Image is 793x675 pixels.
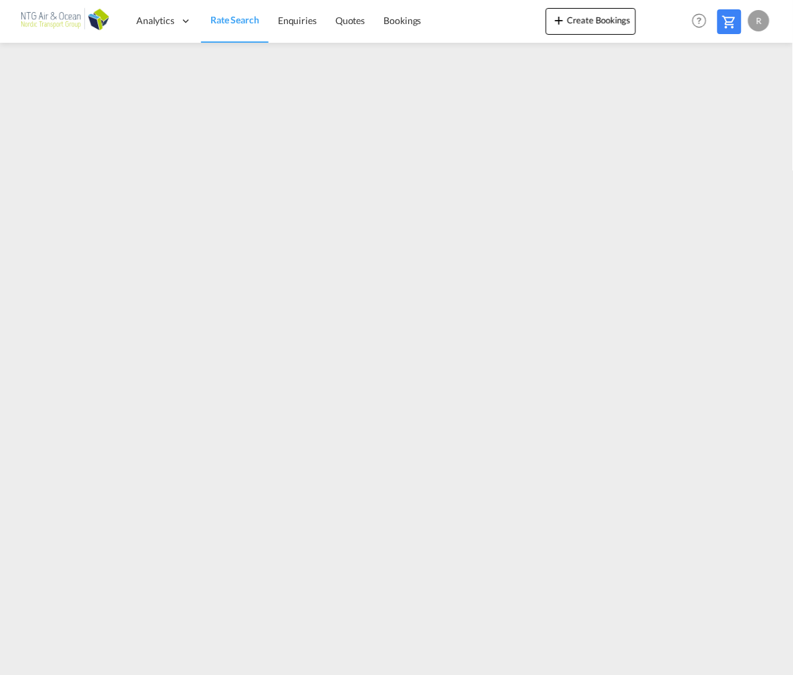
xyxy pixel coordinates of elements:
[748,10,770,31] div: R
[136,14,174,27] span: Analytics
[210,14,259,25] span: Rate Search
[335,15,365,26] span: Quotes
[688,9,718,33] div: Help
[688,9,711,32] span: Help
[384,15,422,26] span: Bookings
[546,8,636,35] button: icon-plus 400-fgCreate Bookings
[20,6,110,36] img: af31b1c0b01f11ecbc353f8e72265e29.png
[551,12,567,28] md-icon: icon-plus 400-fg
[278,15,317,26] span: Enquiries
